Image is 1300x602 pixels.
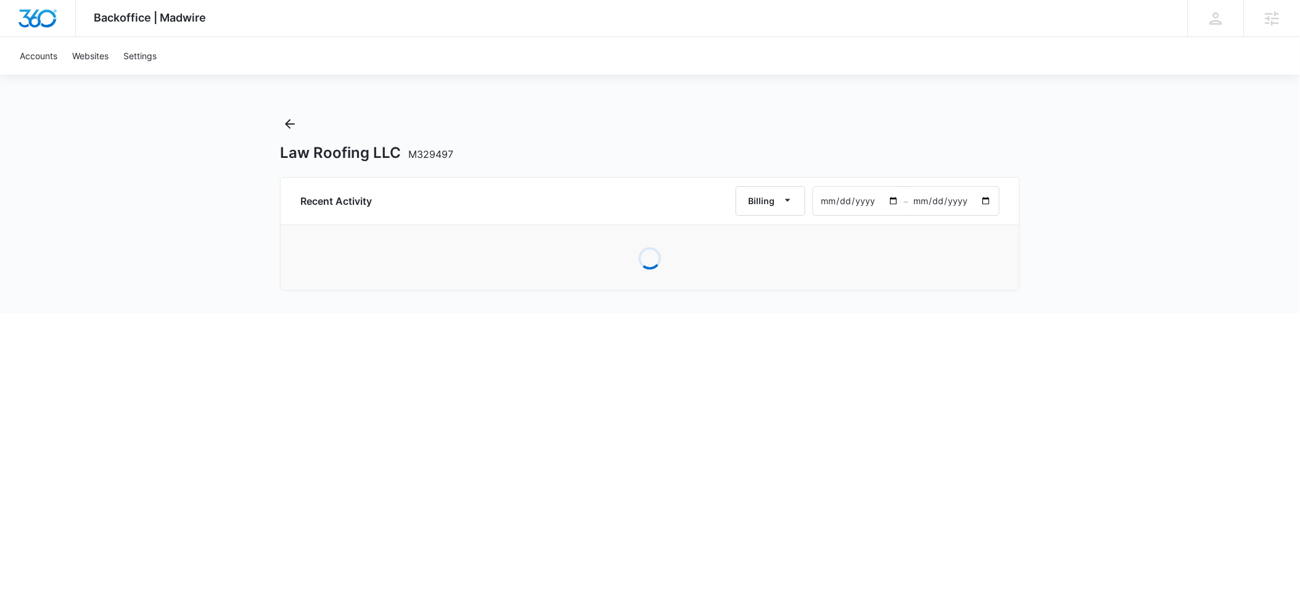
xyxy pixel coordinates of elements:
[65,37,116,75] a: Websites
[94,11,207,24] span: Backoffice | Madwire
[12,37,65,75] a: Accounts
[280,144,453,162] h1: Law Roofing LLC
[280,114,300,134] button: Back
[408,148,453,160] span: M329497
[300,194,372,208] h6: Recent Activity
[736,186,805,216] button: Billing
[116,37,164,75] a: Settings
[904,195,908,208] span: –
